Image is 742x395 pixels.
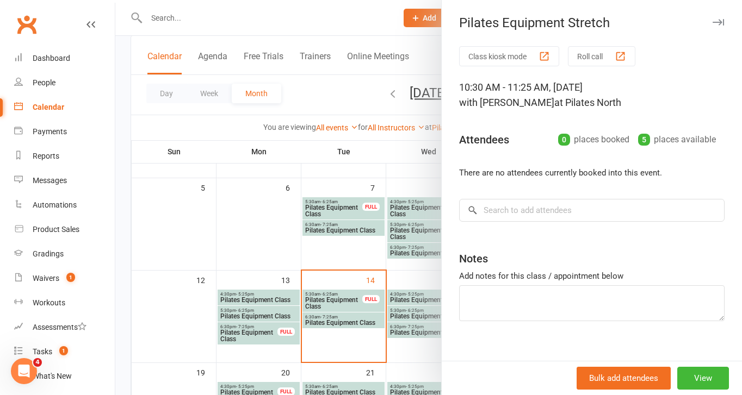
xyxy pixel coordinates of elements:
a: Payments [14,120,115,144]
div: places available [638,132,716,147]
div: Product Sales [33,225,79,234]
div: Messages [33,176,67,185]
div: Waivers [33,274,59,283]
div: Dashboard [33,54,70,62]
iframe: Intercom live chat [11,358,37,384]
span: 1 [59,346,68,355]
span: at Pilates North [554,97,621,108]
a: Product Sales [14,217,115,242]
a: Dashboard [14,46,115,71]
a: Gradings [14,242,115,266]
a: Clubworx [13,11,40,38]
div: Attendees [459,132,509,147]
a: Workouts [14,291,115,315]
a: Waivers 1 [14,266,115,291]
a: Calendar [14,95,115,120]
span: 1 [66,273,75,282]
a: People [14,71,115,95]
div: Reports [33,152,59,160]
a: Messages [14,168,115,193]
div: Assessments [33,323,86,331]
div: Payments [33,127,67,136]
div: Automations [33,200,77,209]
button: Class kiosk mode [459,46,559,66]
div: Tasks [33,347,52,356]
div: Add notes for this class / appointment below [459,269,725,283]
div: 5 [638,134,650,146]
div: places booked [558,132,629,147]
div: Calendar [33,103,64,111]
div: Pilates Equipment Stretch [442,15,742,30]
a: Tasks 1 [14,340,115,364]
div: 0 [558,134,570,146]
div: People [33,78,55,87]
div: Notes [459,251,488,266]
div: What's New [33,372,72,380]
div: Workouts [33,298,65,307]
a: Reports [14,144,115,168]
button: Bulk add attendees [577,367,671,390]
button: View [677,367,729,390]
span: with [PERSON_NAME] [459,97,554,108]
a: Automations [14,193,115,217]
div: 10:30 AM - 11:25 AM, [DATE] [459,80,725,110]
a: What's New [14,364,115,388]
button: Roll call [568,46,635,66]
li: There are no attendees currently booked into this event. [459,166,725,179]
input: Search to add attendees [459,199,725,222]
span: 4 [33,358,42,367]
div: Gradings [33,249,64,258]
a: Assessments [14,315,115,340]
